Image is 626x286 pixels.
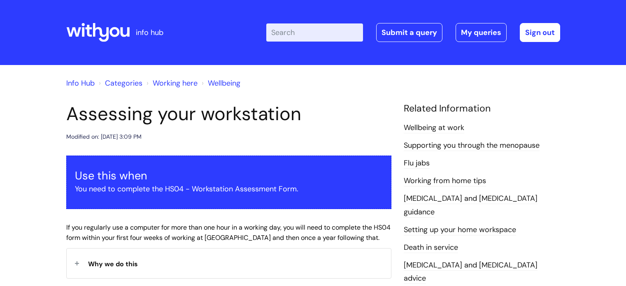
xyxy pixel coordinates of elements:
li: Solution home [97,77,142,90]
span: Why we do this [88,260,138,268]
li: Wellbeing [200,77,240,90]
input: Search [266,23,363,42]
a: Info Hub [66,78,95,88]
a: Wellbeing [208,78,240,88]
div: Modified on: [DATE] 3:09 PM [66,132,142,142]
h3: Use this when [75,169,383,182]
a: Submit a query [376,23,442,42]
div: | - [266,23,560,42]
a: Categories [105,78,142,88]
h4: Related Information [404,103,560,114]
li: Working here [144,77,198,90]
a: Wellbeing at work [404,123,464,133]
span: If you regularly use a computer for more than one hour in a working day, you will need to complet... [66,223,391,242]
a: My queries [456,23,507,42]
a: Death in service [404,242,458,253]
a: Working here [153,78,198,88]
p: You need to complete the HS04 - Workstation Assessment Form. [75,182,383,195]
a: [MEDICAL_DATA] and [MEDICAL_DATA] guidance [404,193,538,217]
a: Working from home tips [404,176,486,186]
a: Setting up your home workspace [404,225,516,235]
a: Flu jabs [404,158,430,169]
a: Supporting you through the menopause [404,140,540,151]
a: Sign out [520,23,560,42]
a: [MEDICAL_DATA] and [MEDICAL_DATA] advice [404,260,538,284]
p: info hub [136,26,163,39]
h1: Assessing your workstation [66,103,391,125]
